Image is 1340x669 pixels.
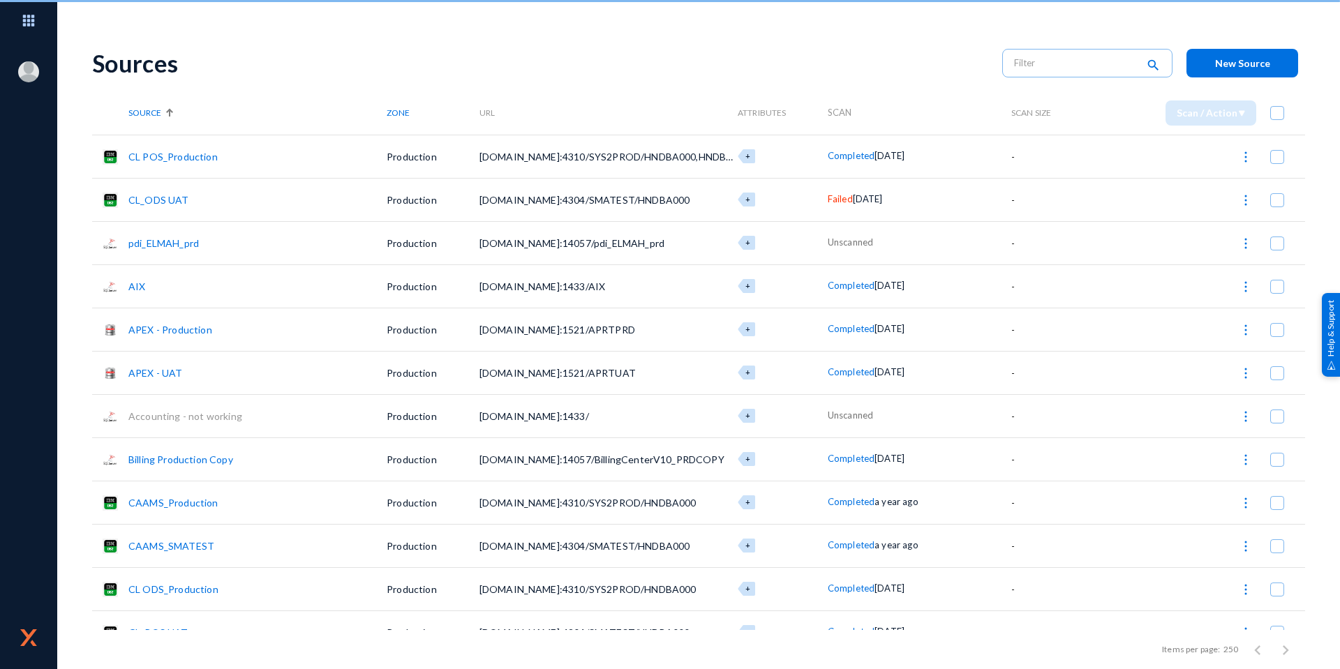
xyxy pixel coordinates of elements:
img: icon-more.svg [1239,323,1253,337]
span: Completed [828,366,874,377]
a: APEX - Production [128,324,212,336]
img: help_support.svg [1327,361,1336,370]
span: + [745,195,750,204]
span: + [745,454,750,463]
img: db2.png [103,193,118,208]
span: [DATE] [874,582,904,594]
td: Production [387,437,479,481]
span: Completed [828,539,874,550]
img: icon-more.svg [1239,236,1253,250]
span: Failed [828,193,853,204]
img: db2.png [103,539,118,554]
img: db2.png [103,495,118,511]
a: CAAMS_SMATEST [128,540,214,552]
img: oracle.png [103,322,118,338]
span: + [745,238,750,247]
span: Completed [828,626,874,637]
td: - [1011,567,1085,610]
img: blank-profile-picture.png [18,61,39,82]
div: Source [128,107,387,118]
td: Production [387,481,479,524]
a: AIX [128,280,145,292]
td: - [1011,524,1085,567]
td: - [1011,610,1085,654]
div: Help & Support [1322,292,1340,376]
td: - [1011,394,1085,437]
img: app launcher [8,6,50,36]
img: sqlserver.png [103,452,118,467]
span: + [745,627,750,636]
span: Source [128,107,161,118]
img: sqlserver.png [103,279,118,294]
a: Accounting - not working [128,410,242,422]
span: Attributes [738,107,787,118]
span: URL [479,107,495,118]
img: db2.png [103,582,118,597]
span: Unscanned [828,236,873,248]
button: Previous page [1244,636,1272,663]
span: Scan Size [1011,107,1051,118]
span: [DOMAIN_NAME]:4304/SMATEST/HNDBA000 [479,194,690,206]
span: Completed [828,280,874,291]
a: APEX - UAT [128,367,183,379]
span: Completed [828,453,874,464]
a: CAAMS_Production [128,497,218,509]
span: [DOMAIN_NAME]:4304/SMATEST/HNDBA000 [479,626,690,638]
div: 250 [1223,643,1238,656]
span: + [745,324,750,333]
img: icon-more.svg [1239,453,1253,467]
span: [DOMAIN_NAME]:1521/APRTPRD [479,324,635,336]
img: icon-more.svg [1239,280,1253,294]
td: Production [387,178,479,221]
a: CL ODS_Production [128,583,218,595]
span: [DATE] [874,323,904,334]
img: icon-more.svg [1239,539,1253,553]
span: + [745,584,750,593]
button: New Source [1186,49,1298,77]
td: - [1011,135,1085,178]
span: [DOMAIN_NAME]:4310/SYS2PROD/HNDBA000 [479,497,697,509]
a: CL_ODS UAT [128,194,189,206]
span: [DATE] [874,150,904,161]
input: Filter [1014,52,1137,73]
a: CL_POS UAT [128,626,188,638]
span: [DATE] [874,366,904,377]
td: Production [387,308,479,351]
td: - [1011,437,1085,481]
span: + [745,541,750,550]
td: Production [387,610,479,654]
span: [DOMAIN_NAME]:1433/ [479,410,589,422]
span: Completed [828,582,874,594]
span: [DOMAIN_NAME]:14057/BillingCenterV10_PRDCOPY [479,453,724,465]
td: Production [387,394,479,437]
img: icon-more.svg [1239,496,1253,510]
img: icon-more.svg [1239,150,1253,164]
td: - [1011,221,1085,264]
span: [DOMAIN_NAME]:1521/APRTUAT [479,367,636,379]
span: a year ago [874,496,918,507]
span: a year ago [874,539,918,550]
span: Completed [828,323,874,334]
span: [DOMAIN_NAME]:4304/SMATEST/HNDBA000 [479,540,690,552]
span: Zone [387,107,410,118]
button: Next page [1272,636,1300,663]
img: oracle.png [103,366,118,381]
td: Production [387,351,479,394]
span: [DOMAIN_NAME]:4310/SYS2PROD/HNDBA000 [479,583,697,595]
span: Scan [828,107,852,118]
td: Production [387,221,479,264]
span: [DATE] [874,626,904,637]
span: Unscanned [828,409,873,421]
div: Zone [387,107,479,118]
span: + [745,411,750,420]
img: sqlserver.png [103,236,118,251]
img: icon-more.svg [1239,582,1253,596]
img: icon-more.svg [1239,626,1253,640]
td: Production [387,567,479,610]
span: + [745,151,750,160]
td: Production [387,524,479,567]
span: [DATE] [853,193,883,204]
img: icon-more.svg [1239,409,1253,423]
img: db2.png [103,149,118,165]
span: + [745,368,750,377]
